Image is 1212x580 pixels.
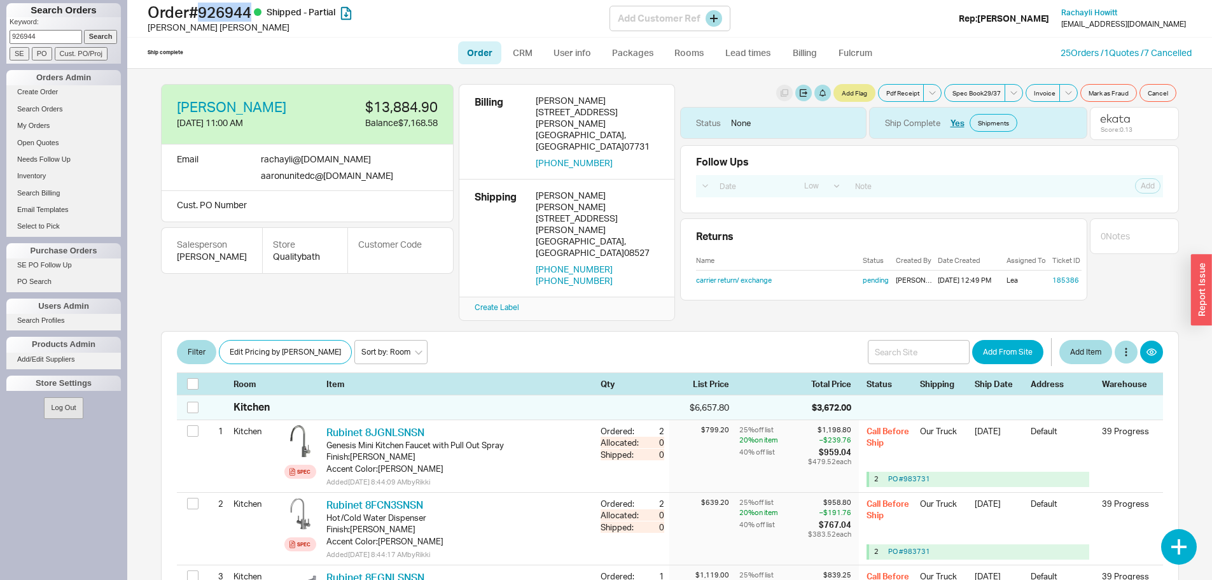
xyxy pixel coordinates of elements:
[177,250,247,263] div: [PERSON_NAME]
[603,41,663,64] a: Packages
[536,201,659,213] div: [PERSON_NAME]
[848,178,1071,195] input: Note
[896,276,933,285] div: [PERSON_NAME]
[808,458,851,465] div: $479.52 each
[983,344,1033,360] span: Add From Site
[161,191,454,222] div: Cust. PO Number
[297,539,310,549] div: Spec
[17,155,71,163] span: Needs Follow Up
[230,344,341,360] span: Edit Pricing by [PERSON_NAME]
[601,449,641,460] div: Shipped:
[1102,378,1153,390] div: Warehouse
[601,521,641,533] div: Shipped:
[284,425,316,457] img: 8jgnl_hfcylw
[808,446,851,458] div: $959.04
[326,512,590,523] div: Hot/Cold Water Dispenser
[665,41,713,64] a: Rooms
[10,47,29,60] input: SE
[1102,498,1153,509] div: 39 Progress
[739,570,816,580] div: 25 % off list
[867,498,912,527] div: Call Before Ship
[1052,256,1082,265] div: Ticket ID
[326,499,423,511] a: Rubinet 8FCN3SNSN
[84,30,118,43] input: Search
[6,314,121,327] a: Search Profiles
[326,463,590,474] div: Accent Color : [PERSON_NAME]
[808,530,851,538] div: $383.52 each
[188,344,205,360] span: Filter
[878,84,924,102] button: Pdf Receipt
[808,519,851,530] div: $767.04
[6,3,121,17] h1: Search Orders
[739,498,805,507] div: 25 % off list
[1101,230,1130,243] div: 0 Note s
[601,437,641,448] div: Allocated:
[874,474,883,484] div: 2
[6,337,121,352] div: Products Admin
[696,156,749,167] div: Follow Ups
[326,477,590,487] div: Added [DATE] 8:44:09 AM by Rikki
[284,537,316,551] a: Spec
[32,47,52,60] input: PO
[6,70,121,85] div: Orders Admin
[10,17,121,30] p: Keyword:
[811,378,859,390] div: Total Price
[669,425,729,435] div: $799.20
[177,100,286,114] a: [PERSON_NAME]
[6,187,121,200] a: Search Billing
[783,41,827,64] a: Billing
[867,425,912,454] div: Call Before Ship
[808,507,851,518] div: – $191.76
[1102,425,1153,437] div: 39 Progress
[475,190,526,286] div: Shipping
[267,6,335,17] span: Shipped - Partial
[233,493,279,514] div: Kitchen
[6,220,121,233] a: Select to Pick
[1141,181,1155,191] span: Add
[1061,47,1192,58] a: 25Orders /1Quotes /7 Cancelled
[808,435,851,445] div: – $239.76
[326,439,590,451] div: Genesis Mini Kitchen Faucet with Pull Out Spray
[808,498,851,507] div: $958.80
[975,498,1023,527] div: [DATE]
[6,203,121,216] a: Email Templates
[819,570,851,580] div: $839.25
[177,117,305,129] div: [DATE] 11:00 AM
[739,425,805,435] div: 25 % off list
[863,276,891,285] a: pending
[696,256,858,265] div: Name
[938,276,1001,285] div: [DATE] 12:49 PM
[696,229,1082,243] div: Returns
[669,570,729,580] div: $1,119.00
[1059,340,1112,364] button: Add Item
[458,41,501,64] a: Order
[1031,425,1094,454] div: Default
[739,446,805,458] div: 40 % off list
[920,425,967,454] div: Our Truck
[297,467,310,477] div: Spec
[536,157,613,169] button: [PHONE_NUMBER]
[669,378,729,390] div: List Price
[177,152,199,166] div: Email
[148,3,609,21] h1: Order # 926944
[6,376,121,391] div: Store Settings
[6,275,121,288] a: PO Search
[1061,8,1117,17] span: Rachayli Howitt
[1026,84,1060,102] button: Invoice
[316,100,438,114] div: $13,884.90
[1031,498,1094,527] div: Default
[6,119,121,132] a: My Orders
[6,85,121,99] a: Create Order
[284,498,316,530] img: 8fcn3_eu3dlk
[6,103,121,116] a: Search Orders
[326,378,596,390] div: Item
[207,493,223,514] div: 2
[475,95,526,169] div: Billing
[641,498,664,509] div: 2
[972,340,1043,364] button: Add From Site
[1034,88,1055,98] span: Invoice
[696,276,772,285] a: carrier return/ exchange
[273,238,337,251] div: Store
[261,169,393,183] div: aaronunitedc @ [DOMAIN_NAME]
[812,401,851,414] div: $3,672.00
